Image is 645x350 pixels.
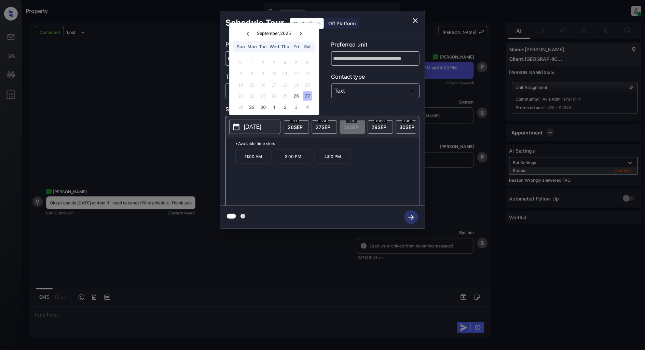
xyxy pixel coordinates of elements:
div: Choose Friday, September 26th, 2025 [292,92,301,101]
div: Not available Sunday, August 31st, 2025 [236,58,246,67]
div: Off Platform [325,18,359,29]
div: Not available Thursday, September 18th, 2025 [281,80,290,90]
div: date-select [396,120,421,134]
div: Choose Monday, September 29th, 2025 [247,103,257,112]
div: Choose Tuesday, September 30th, 2025 [259,103,268,112]
div: September , 2025 [257,31,291,36]
div: Not available Tuesday, September 16th, 2025 [259,80,268,90]
div: Mon [247,42,257,51]
div: Not available Monday, September 15th, 2025 [247,80,257,90]
div: Not available Wednesday, September 17th, 2025 [270,80,279,90]
div: Not available Monday, September 8th, 2025 [247,69,257,79]
div: Not available Wednesday, September 24th, 2025 [270,92,279,101]
div: Fri [292,42,301,51]
div: Choose Saturday, October 4th, 2025 [303,103,312,112]
div: date-select [284,120,309,134]
div: Not available Sunday, September 28th, 2025 [236,103,246,112]
div: Choose Wednesday, October 1st, 2025 [270,103,279,112]
p: 4:00 PM [315,150,351,164]
button: close [409,14,422,27]
div: On Platform [290,18,324,29]
div: Not available Thursday, September 4th, 2025 [281,58,290,67]
div: Not available Friday, September 5th, 2025 [292,58,301,67]
div: Not available Monday, September 22nd, 2025 [247,92,257,101]
p: Preferred unit [331,40,420,51]
p: 3:00 PM [275,150,311,164]
div: Text [333,85,418,96]
div: Choose Saturday, September 27th, 2025 [303,92,312,101]
div: Not available Tuesday, September 23rd, 2025 [259,92,268,101]
p: *Available time slots [235,138,419,150]
div: Choose Thursday, October 2nd, 2025 [281,103,290,112]
div: Not available Monday, September 1st, 2025 [247,58,257,67]
div: Not available Sunday, September 7th, 2025 [236,69,246,79]
div: Not available Sunday, September 21st, 2025 [236,92,246,101]
div: Not available Thursday, September 11th, 2025 [281,69,290,79]
div: Not available Tuesday, September 9th, 2025 [259,69,268,79]
span: fri [290,119,299,123]
span: 26 SEP [288,124,303,130]
div: Not available Wednesday, September 3rd, 2025 [270,58,279,67]
div: Wed [270,42,279,51]
div: Not available Saturday, September 6th, 2025 [303,58,312,67]
p: Tour type [225,73,314,83]
div: Not available Thursday, September 25th, 2025 [281,92,290,101]
span: 27 SEP [316,124,330,130]
p: 11:00 AM [235,150,272,164]
div: Not available Wednesday, September 10th, 2025 [270,69,279,79]
div: month 2025-09 [232,57,317,113]
span: mon [374,119,387,123]
div: Not available Friday, September 19th, 2025 [292,80,301,90]
p: Select slot [225,105,420,116]
span: 29 SEP [372,124,387,130]
div: Tue [259,42,268,51]
span: tue [402,119,413,123]
div: In Person [227,85,312,96]
div: Not available Saturday, September 20th, 2025 [303,80,312,90]
div: Not available Saturday, September 13th, 2025 [303,69,312,79]
span: 30 SEP [400,124,415,130]
h2: Schedule Tour [220,11,290,35]
div: Thu [281,42,290,51]
div: Not available Tuesday, September 2nd, 2025 [259,58,268,67]
div: date-select [312,120,337,134]
button: [DATE] [229,120,280,134]
div: Sun [236,42,246,51]
p: Preferred community [225,40,314,51]
div: Not available Friday, September 12th, 2025 [292,69,301,79]
div: Sat [303,42,312,51]
p: [DATE] [244,123,261,131]
div: Not available Sunday, September 14th, 2025 [236,80,246,90]
div: date-select [368,120,393,134]
button: btn-next [400,208,422,226]
div: Choose Friday, October 3rd, 2025 [292,103,301,112]
p: Contact type [331,73,420,83]
span: sat [318,119,328,123]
